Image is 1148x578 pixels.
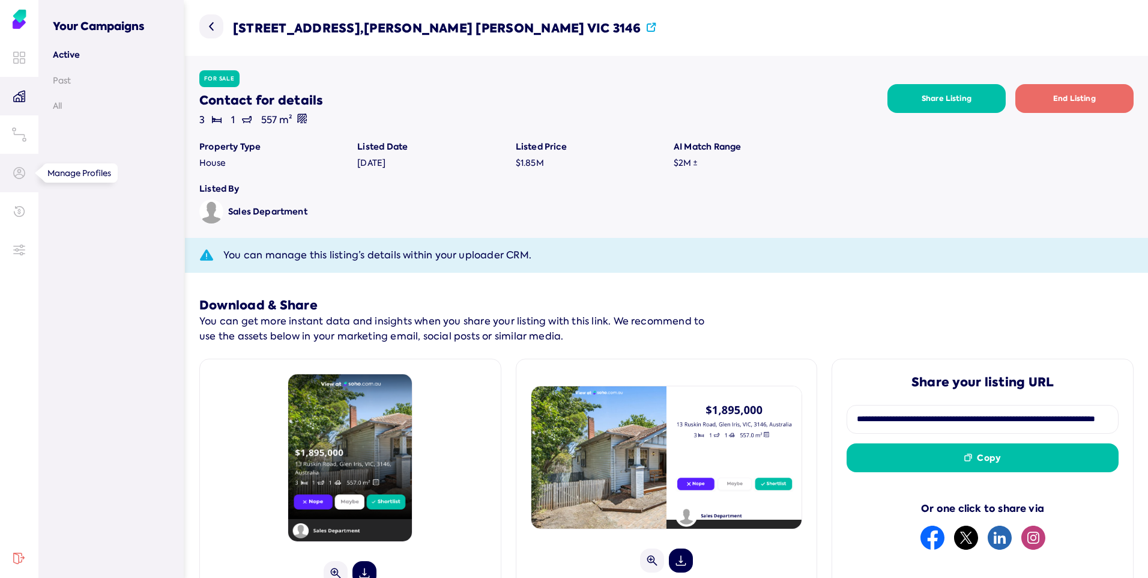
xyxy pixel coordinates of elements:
button: Share Listing [887,84,1006,113]
span: 3 [199,114,222,126]
div: AI Match Range [674,141,817,153]
span: 557 m² [261,114,307,126]
img: Avatar of Sales Department [199,199,223,224]
button: linkedin [988,526,1012,553]
div: Or one click to share via [847,501,1119,517]
h5: Download & Share [199,297,710,314]
button: End Listing [1015,84,1134,113]
h2: [STREET_ADDRESS] , [PERSON_NAME] [PERSON_NAME] VIC 3146 [233,20,656,37]
img: 1756278814328.png [288,374,413,543]
img: Soho Agent Portal Home [10,10,29,29]
h5: Share your listing URL [847,374,1119,391]
div: Property Type [199,141,343,153]
button: facebook [920,526,944,553]
div: Listed Date [357,141,501,153]
div: Listed Price [516,141,659,153]
span: You can manage this listing’s details within your uploader CRM. [223,248,531,263]
button: Copy [847,443,1119,472]
a: Past [53,75,169,86]
button: twitter [954,526,978,553]
h5: Contact for details [199,92,887,109]
h3: Your Campaigns [53,5,169,34]
div: house [199,157,343,168]
a: Active [53,49,169,61]
p: You can get more instant data and insights when you share your listing with this link. We recomme... [199,314,710,344]
div: $ 1.85M [516,157,659,168]
label: For Sale [204,75,235,82]
a: All [53,100,169,111]
span: Copy [977,452,1001,464]
span: 1 [231,114,252,126]
div: Listed By [199,183,1134,195]
label: Sales Department [228,205,307,218]
img: 1756278811839.png [531,386,802,529]
div: [DATE] [357,157,501,168]
div: $ 2M [674,157,817,168]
